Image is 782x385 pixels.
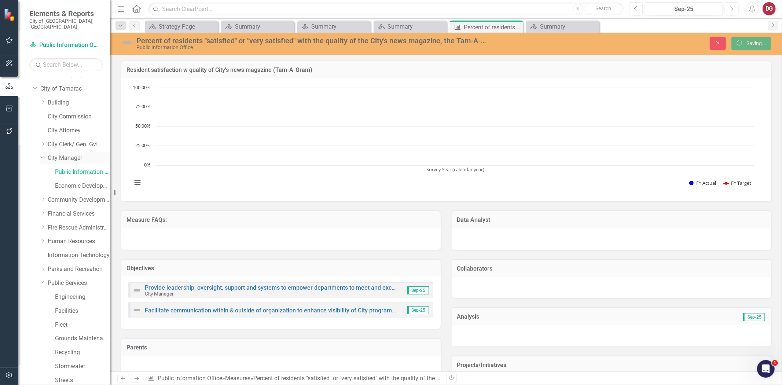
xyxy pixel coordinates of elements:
[731,180,751,186] text: FY Target
[48,237,110,246] a: Human Resources
[426,166,484,173] text: Survey Year (calendar year)
[743,313,765,321] span: Sep-25
[147,374,440,383] div: » »
[132,286,141,295] img: Not Defined
[253,375,715,382] div: Percent of residents "satisfied" or "very satisfied" with the quality of the City's news magazine...
[55,182,110,190] a: Economic Development
[407,286,429,294] span: Sep-25
[55,334,110,343] a: Grounds Maintenance
[159,22,216,31] div: Strategy Page
[29,9,103,18] span: Elements & Reports
[457,313,612,320] h3: Analysis
[128,84,758,194] svg: Interactive chart
[48,126,110,135] a: City Attorney
[48,196,110,204] a: Community Development
[457,265,766,272] h3: Collaborators
[585,4,622,14] button: Search
[126,217,435,223] h3: Measure FAQs:
[645,2,723,15] button: Sep-25
[528,22,598,31] a: Summary
[136,37,487,45] div: Percent of residents "satisfied" or "very satisfied" with the quality of the City's news magazine...
[48,99,110,107] a: Building
[48,210,110,218] a: Financial Services
[55,168,110,176] a: Public Information Office
[763,2,776,15] button: DG
[48,154,110,162] a: City Manager
[29,18,103,30] small: City of [GEOGRAPHIC_DATA], [GEOGRAPHIC_DATA]
[55,321,110,329] a: Fleet
[689,180,716,186] button: Show FY Actual
[55,348,110,357] a: Recycling
[457,217,766,223] h3: Data Analyst
[235,22,293,31] div: Summary
[29,41,103,49] a: Public Information Office
[145,291,174,297] small: City Manager
[158,375,222,382] a: Public Information Office
[132,177,142,187] button: View chart menu, Chart
[223,22,293,31] a: Summary
[55,362,110,371] a: Stormwater
[126,344,435,351] h3: Parents
[757,360,775,378] iframe: Intercom live chat
[135,122,151,129] text: 50.00%
[148,3,624,15] input: Search ClearPoint...
[55,293,110,301] a: Engineering
[55,307,110,315] a: Facilities
[48,279,110,287] a: Public Services
[647,5,720,14] div: Sep-25
[136,45,487,50] div: Public Information Office
[3,8,17,22] img: ClearPoint Strategy
[121,37,133,49] img: Not Defined
[29,58,103,71] input: Search Below...
[48,140,110,149] a: City Clerk/ Gen. Gvt
[375,22,445,31] a: Summary
[388,22,445,31] div: Summary
[48,265,110,274] a: Parks and Recreation
[225,375,250,382] a: Measures
[147,22,216,31] a: Strategy Page
[407,306,429,314] span: Sep-25
[299,22,369,31] a: Summary
[696,180,716,186] text: FY Actual
[731,37,771,50] button: Saving...
[724,180,752,186] button: Show FY Target
[135,103,151,110] text: 75.00%
[772,360,778,366] span: 1
[126,265,435,272] h3: Objectives
[40,85,110,93] a: City of Tamarac
[311,22,369,31] div: Summary
[133,84,151,91] text: 100.00%
[70,72,82,78] div: 97
[135,142,151,148] text: 25.00%
[145,284,463,291] a: Provide leadership, oversight, support and systems to empower departments to meet and exceed cust...
[457,362,766,368] h3: Projects/Initiatives
[48,224,110,232] a: Fire Rescue Administration
[145,307,423,314] a: Facilitate communication within & outside of organization to enhance visibility of City programs ...
[132,306,141,315] img: Not Defined
[464,23,521,32] div: Percent of residents "satisfied" or "very satisfied" with the quality of the City's news magazine...
[55,376,110,385] a: Streets
[128,84,764,194] div: Chart. Highcharts interactive chart.
[126,67,766,73] h3: Resident satisfaction w quality of City's news magazine (Tam-A-Gram)
[540,22,598,31] div: Summary
[48,251,110,260] a: Information Technology
[595,5,611,11] span: Search
[144,161,151,168] text: 0%
[48,113,110,121] a: City Commission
